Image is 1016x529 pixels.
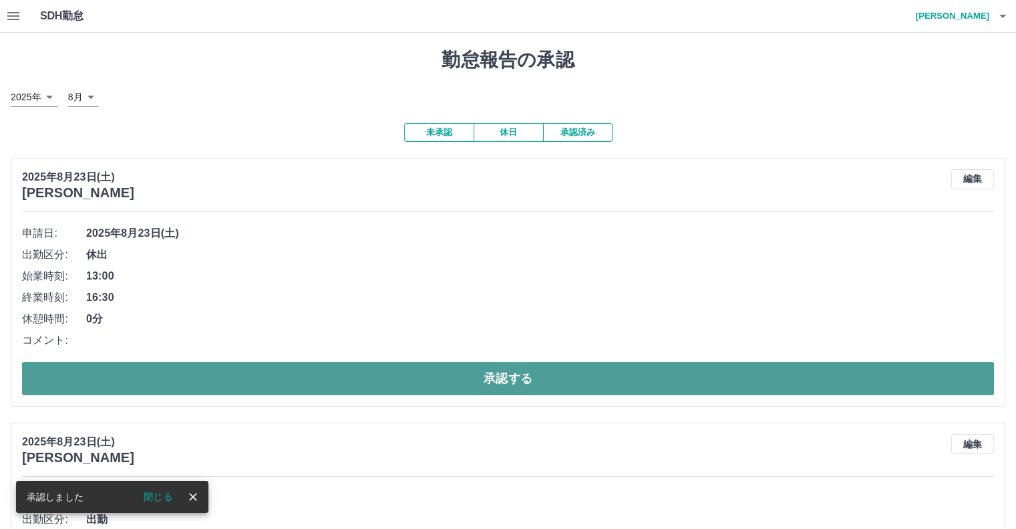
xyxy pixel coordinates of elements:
span: 出勤 [86,512,994,528]
span: 16:30 [86,290,994,306]
span: コメント: [22,332,86,348]
span: 2025年8月23日(土) [86,490,994,506]
span: 出勤区分: [22,247,86,263]
button: 未承認 [404,123,474,142]
button: 編集 [951,434,994,454]
span: 2025年8月23日(土) [86,225,994,241]
span: 休憩時間: [22,311,86,327]
h3: [PERSON_NAME] [22,185,134,201]
span: 休出 [86,247,994,263]
span: 終業時刻: [22,290,86,306]
button: 閉じる [133,487,183,507]
button: 編集 [951,169,994,189]
span: 出勤区分: [22,512,86,528]
p: 2025年8月23日(土) [22,169,134,185]
span: 0分 [86,311,994,327]
h3: [PERSON_NAME] [22,450,134,465]
div: 2025年 [11,88,57,107]
button: 休日 [474,123,543,142]
p: 2025年8月23日(土) [22,434,134,450]
button: close [183,487,203,507]
span: 13:00 [86,268,994,284]
span: 申請日: [22,225,86,241]
button: 承認する [22,362,994,395]
h1: 勤怠報告の承認 [11,49,1005,72]
button: 承認済み [543,123,613,142]
div: 承認しました [27,485,83,509]
span: 始業時刻: [22,268,86,284]
div: 8月 [68,88,99,107]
